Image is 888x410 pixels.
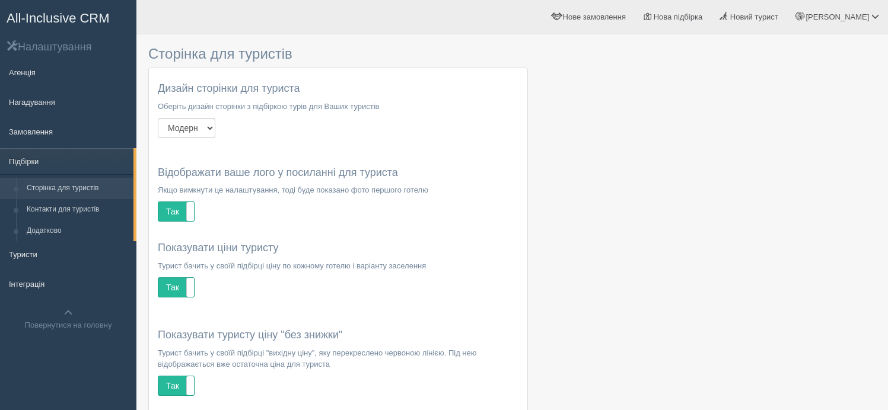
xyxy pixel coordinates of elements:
[21,199,133,220] a: Контакти для туристів
[21,178,133,199] a: Сторінка для туристів
[148,46,528,62] h3: Сторінка для туристів
[158,184,518,196] p: Якщо вимкнути це налаштування, тоді буде показано фото першого готелю
[1,1,136,33] a: All-Inclusive CRM
[158,376,194,395] label: Так
[158,101,518,112] p: Оберіть дизайн сторінки з підбіркою турів для Ваших туристів
[654,12,703,21] span: Нова підбірка
[563,12,626,21] span: Нове замовлення
[158,83,518,95] h4: Дизайн сторінки для туриста
[158,347,518,370] p: Турист бачить у своїй підбірці "вихідну ціну", яку перекреслено червоною лінією. Під нею відображ...
[158,260,518,271] p: Турист бачить у своїй підбірці ціну по кожному готелю і варіанту заселення
[158,202,194,221] label: Так
[730,12,778,21] span: Новий турист
[158,242,518,254] h4: Показувати ціни туристу
[7,11,110,25] span: All-Inclusive CRM
[21,220,133,242] a: Додатково
[158,278,194,297] label: Так
[158,167,518,179] h4: Відображати ваше лого у посиланні для туриста
[158,329,518,341] h4: Показувати туристу ціну "без знижки"
[806,12,869,21] span: [PERSON_NAME]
